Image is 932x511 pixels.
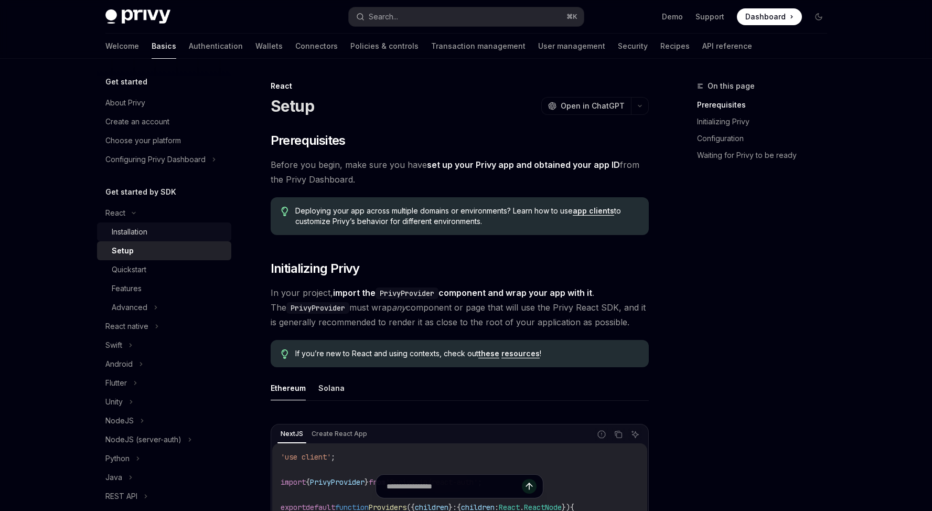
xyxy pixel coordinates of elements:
[105,9,170,24] img: dark logo
[702,34,752,59] a: API reference
[271,81,649,91] div: React
[105,34,139,59] a: Welcome
[281,349,288,359] svg: Tip
[112,301,147,314] div: Advanced
[501,349,540,358] a: resources
[271,376,306,400] button: Ethereum
[662,12,683,22] a: Demo
[105,490,137,503] div: REST API
[112,244,134,257] div: Setup
[295,34,338,59] a: Connectors
[105,76,147,88] h5: Get started
[105,452,130,465] div: Python
[566,13,577,21] span: ⌘ K
[97,112,231,131] a: Create an account
[660,34,690,59] a: Recipes
[105,115,169,128] div: Create an account
[105,134,181,147] div: Choose your platform
[295,206,638,227] span: Deploying your app across multiple domains or environments? Learn how to use to customize Privy’s...
[105,377,127,389] div: Flutter
[708,80,755,92] span: On this page
[286,302,349,314] code: PrivyProvider
[628,428,642,441] button: Ask AI
[105,396,123,408] div: Unity
[271,97,314,115] h1: Setup
[573,206,614,216] a: app clients
[271,157,649,187] span: Before you begin, make sure you have from the Privy Dashboard.
[376,288,438,299] code: PrivyProvider
[271,260,360,277] span: Initializing Privy
[695,12,724,22] a: Support
[538,34,605,59] a: User management
[745,12,786,22] span: Dashboard
[277,428,306,440] div: NextJS
[112,282,142,295] div: Features
[97,131,231,150] a: Choose your platform
[97,222,231,241] a: Installation
[308,428,370,440] div: Create React App
[112,263,146,276] div: Quickstart
[97,93,231,112] a: About Privy
[697,113,835,130] a: Initializing Privy
[281,452,331,462] span: 'use client'
[392,302,406,313] em: any
[105,414,134,427] div: NodeJS
[350,34,419,59] a: Policies & controls
[318,376,345,400] button: Solana
[810,8,827,25] button: Toggle dark mode
[349,7,584,26] button: Search...⌘K
[295,348,638,359] span: If you’re new to React and using contexts, check out !
[105,320,148,333] div: React native
[331,452,335,462] span: ;
[427,159,620,171] a: set up your Privy app and obtained your app ID
[271,285,649,329] span: In your project, . The must wrap component or page that will use the Privy React SDK, and it is g...
[105,207,125,219] div: React
[522,479,537,494] button: Send message
[97,260,231,279] a: Quickstart
[105,153,206,166] div: Configuring Privy Dashboard
[189,34,243,59] a: Authentication
[478,349,499,358] a: these
[97,241,231,260] a: Setup
[105,358,133,370] div: Android
[431,34,526,59] a: Transaction management
[697,147,835,164] a: Waiting for Privy to be ready
[105,471,122,484] div: Java
[369,10,398,23] div: Search...
[152,34,176,59] a: Basics
[697,130,835,147] a: Configuration
[697,97,835,113] a: Prerequisites
[105,97,145,109] div: About Privy
[737,8,802,25] a: Dashboard
[97,279,231,298] a: Features
[333,288,592,298] strong: import the component and wrap your app with it
[255,34,283,59] a: Wallets
[561,101,625,111] span: Open in ChatGPT
[541,97,631,115] button: Open in ChatGPT
[105,186,176,198] h5: Get started by SDK
[612,428,625,441] button: Copy the contents from the code block
[112,226,147,238] div: Installation
[618,34,648,59] a: Security
[105,339,122,352] div: Swift
[595,428,608,441] button: Report incorrect code
[271,132,346,149] span: Prerequisites
[105,433,181,446] div: NodeJS (server-auth)
[281,207,288,216] svg: Tip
